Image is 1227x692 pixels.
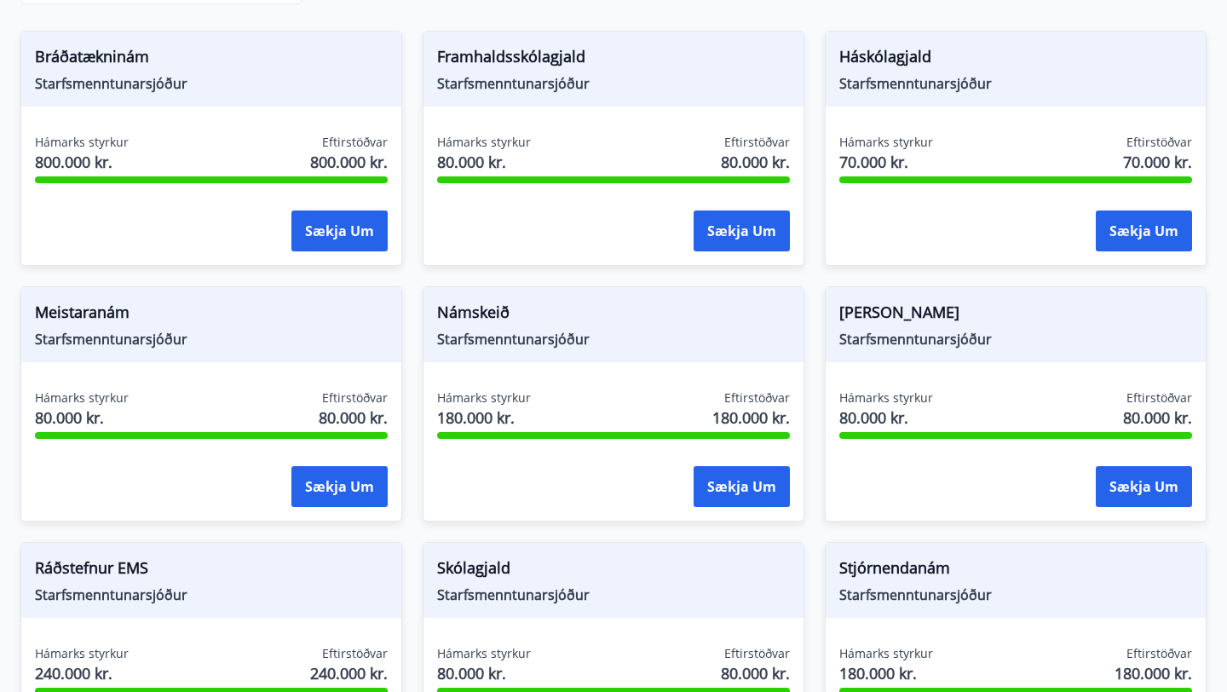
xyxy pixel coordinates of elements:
span: 80.000 kr. [839,407,933,429]
span: Starfsmenntunarsjóður [839,585,1192,604]
span: Eftirstöðvar [724,645,790,662]
span: 180.000 kr. [712,407,790,429]
span: 240.000 kr. [35,662,129,684]
span: 70.000 kr. [1123,151,1192,173]
span: Starfsmenntunarsjóður [437,585,790,604]
span: Eftirstöðvar [1126,389,1192,407]
span: Námskeið [437,301,790,330]
span: Hámarks styrkur [437,645,531,662]
span: Hámarks styrkur [839,645,933,662]
span: Eftirstöðvar [724,389,790,407]
span: 180.000 kr. [1115,662,1192,684]
button: Sækja um [291,466,388,507]
span: Háskólagjald [839,45,1192,74]
span: Hámarks styrkur [35,134,129,151]
span: Eftirstöðvar [322,389,388,407]
span: Hámarks styrkur [35,645,129,662]
span: Eftirstöðvar [322,645,388,662]
span: Starfsmenntunarsjóður [839,330,1192,349]
span: Eftirstöðvar [1126,134,1192,151]
span: 80.000 kr. [437,151,531,173]
span: Meistaranám [35,301,388,330]
span: Hámarks styrkur [35,389,129,407]
span: Stjórnendanám [839,556,1192,585]
span: [PERSON_NAME] [839,301,1192,330]
span: 80.000 kr. [319,407,388,429]
button: Sækja um [1096,466,1192,507]
span: 80.000 kr. [437,662,531,684]
span: Starfsmenntunarsjóður [35,74,388,93]
span: Starfsmenntunarsjóður [35,585,388,604]
span: Hámarks styrkur [839,389,933,407]
button: Sækja um [291,210,388,251]
span: Eftirstöðvar [1126,645,1192,662]
span: 70.000 kr. [839,151,933,173]
span: 80.000 kr. [721,662,790,684]
span: Eftirstöðvar [322,134,388,151]
button: Sækja um [694,466,790,507]
span: Starfsmenntunarsjóður [437,330,790,349]
span: 800.000 kr. [310,151,388,173]
button: Sækja um [694,210,790,251]
span: Hámarks styrkur [839,134,933,151]
span: Starfsmenntunarsjóður [35,330,388,349]
span: Starfsmenntunarsjóður [839,74,1192,93]
span: 80.000 kr. [35,407,129,429]
span: 80.000 kr. [721,151,790,173]
span: Hámarks styrkur [437,134,531,151]
span: Bráðatækninám [35,45,388,74]
span: 180.000 kr. [437,407,531,429]
span: 800.000 kr. [35,151,129,173]
span: Hámarks styrkur [437,389,531,407]
button: Sækja um [1096,210,1192,251]
span: Framhaldsskólagjald [437,45,790,74]
span: Skólagjald [437,556,790,585]
span: Ráðstefnur EMS [35,556,388,585]
span: 180.000 kr. [839,662,933,684]
span: Eftirstöðvar [724,134,790,151]
span: 240.000 kr. [310,662,388,684]
span: 80.000 kr. [1123,407,1192,429]
span: Starfsmenntunarsjóður [437,74,790,93]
